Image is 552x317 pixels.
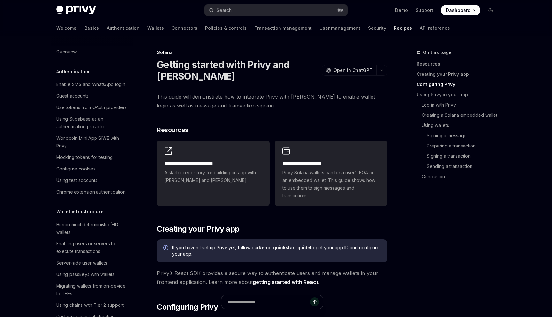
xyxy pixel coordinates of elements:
[56,282,129,297] div: Migrating wallets from on-device to TEEs
[394,20,412,36] a: Recipes
[56,6,96,15] img: dark logo
[51,113,133,132] a: Using Supabase as an authentication provider
[51,299,133,311] a: Using chains with Tier 2 support
[395,7,408,13] a: Demo
[56,81,125,88] div: Enable SMS and WhatsApp login
[441,5,480,15] a: Dashboard
[205,20,247,36] a: Policies & controls
[51,46,133,58] a: Overview
[427,131,501,141] a: Signing a message
[56,177,97,184] div: Using test accounts
[423,49,452,56] span: On this page
[322,65,376,76] button: Open in ChatGPT
[56,271,115,278] div: Using passkeys with wallets
[51,269,133,280] a: Using passkeys with wallets
[157,269,387,287] span: Privy’s React SDK provides a secure way to authenticate users and manage wallets in your frontend...
[422,171,501,182] a: Conclusion
[275,141,387,206] a: **** **** **** *****Privy Solana wallets can be a user’s EOA or an embedded wallet. This guide sh...
[259,245,310,250] a: React quickstart guide
[427,141,501,151] a: Preparing a transaction
[422,110,501,120] a: Creating a Solana embedded wallet
[422,100,501,110] a: Log in with Privy
[422,120,501,131] a: Using wallets
[204,4,348,16] button: Search...⌘K
[51,238,133,257] a: Enabling users or servers to execute transactions
[56,48,77,56] div: Overview
[56,259,107,267] div: Server-side user wallets
[157,125,188,134] span: Resources
[56,92,89,100] div: Guest accounts
[56,221,129,236] div: Hierarchical deterministic (HD) wallets
[417,69,501,79] a: Creating your Privy app
[51,280,133,299] a: Migrating wallets from on-device to TEEs
[56,154,113,161] div: Mocking tokens for testing
[163,245,170,251] svg: Info
[51,219,133,238] a: Hierarchical deterministic (HD) wallets
[56,301,124,309] div: Using chains with Tier 2 support
[446,7,471,13] span: Dashboard
[107,20,140,36] a: Authentication
[157,92,387,110] span: This guide will demonstrate how to integrate Privy with [PERSON_NAME] to enable wallet login as w...
[56,20,77,36] a: Welcome
[51,79,133,90] a: Enable SMS and WhatsApp login
[172,20,197,36] a: Connectors
[51,257,133,269] a: Server-side user wallets
[217,6,234,14] div: Search...
[427,151,501,161] a: Signing a transaction
[417,90,501,100] a: Using Privy in your app
[172,244,381,257] span: If you haven’t set up Privy yet, follow our to get your app ID and configure your app.
[417,59,501,69] a: Resources
[56,208,103,216] h5: Wallet infrastructure
[157,49,387,56] div: Solana
[157,224,239,234] span: Creating your Privy app
[416,7,433,13] a: Support
[51,175,133,186] a: Using test accounts
[56,240,129,255] div: Enabling users or servers to execute transactions
[310,297,319,306] button: Send message
[56,104,127,111] div: Use tokens from OAuth providers
[427,161,501,171] a: Sending a transaction
[165,169,262,184] span: A starter repository for building an app with [PERSON_NAME] and [PERSON_NAME].
[337,8,344,13] span: ⌘ K
[147,20,164,36] a: Wallets
[51,102,133,113] a: Use tokens from OAuth providers
[56,188,126,196] div: Chrome extension authentication
[319,20,360,36] a: User management
[254,20,312,36] a: Transaction management
[51,90,133,102] a: Guest accounts
[56,165,96,173] div: Configure cookies
[333,67,372,74] span: Open in ChatGPT
[51,186,133,198] a: Chrome extension authentication
[51,152,133,163] a: Mocking tokens for testing
[51,163,133,175] a: Configure cookies
[368,20,386,36] a: Security
[84,20,99,36] a: Basics
[420,20,450,36] a: API reference
[282,169,379,200] span: Privy Solana wallets can be a user’s EOA or an embedded wallet. This guide shows how to use them ...
[56,134,129,150] div: Worldcoin Mini App SIWE with Privy
[56,115,129,131] div: Using Supabase as an authentication provider
[157,59,319,82] h1: Getting started with Privy and [PERSON_NAME]
[417,79,501,90] a: Configuring Privy
[56,68,89,75] h5: Authentication
[51,132,133,152] a: Worldcoin Mini App SIWE with Privy
[253,279,318,286] a: getting started with React
[486,5,496,15] button: Toggle dark mode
